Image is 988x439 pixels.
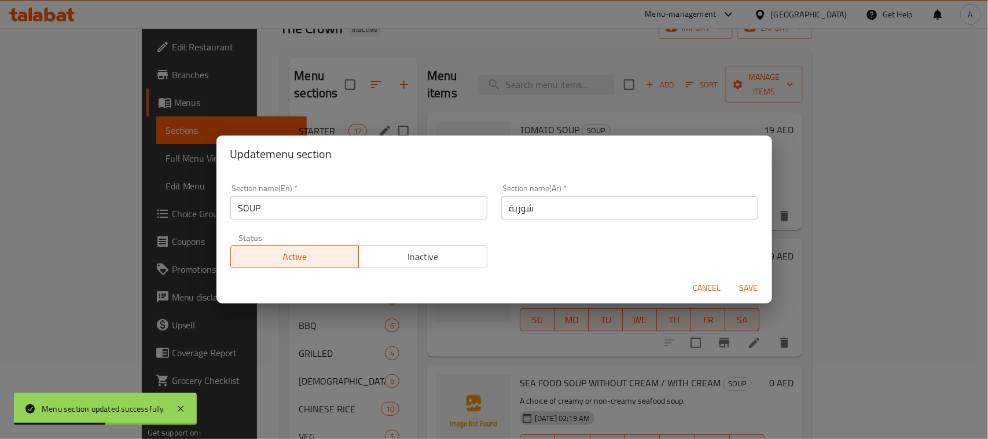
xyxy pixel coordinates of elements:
h2: Update menu section [230,145,758,163]
button: Save [730,277,767,299]
input: Please enter section name(ar) [501,196,758,219]
button: Inactive [358,245,487,268]
span: Save [735,281,763,295]
span: Active [236,248,355,265]
button: Cancel [689,277,726,299]
div: Menu section updated successfully [42,403,164,415]
span: Inactive [363,248,483,265]
input: Please enter section name(en) [230,196,487,219]
span: Cancel [693,281,721,295]
button: Active [230,245,359,268]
